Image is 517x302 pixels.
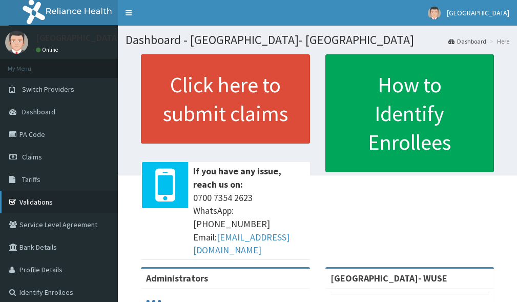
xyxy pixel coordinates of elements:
[487,37,509,46] li: Here
[330,272,447,284] strong: [GEOGRAPHIC_DATA]- WUSE
[428,7,441,19] img: User Image
[22,152,42,162] span: Claims
[141,54,310,144] a: Click here to submit claims
[447,8,509,17] span: [GEOGRAPHIC_DATA]
[22,107,55,116] span: Dashboard
[193,165,281,190] b: If you have any issue, reach us on:
[193,191,305,257] span: 0700 7354 2623 WhatsApp: [PHONE_NUMBER] Email:
[146,272,208,284] b: Administrators
[36,46,60,53] a: Online
[22,85,74,94] span: Switch Providers
[5,31,28,54] img: User Image
[193,231,289,256] a: [EMAIL_ADDRESS][DOMAIN_NAME]
[22,175,40,184] span: Tariffs
[126,33,509,47] h1: Dashboard - [GEOGRAPHIC_DATA]- [GEOGRAPHIC_DATA]
[36,33,120,43] p: [GEOGRAPHIC_DATA]
[325,54,494,172] a: How to Identify Enrollees
[448,37,486,46] a: Dashboard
